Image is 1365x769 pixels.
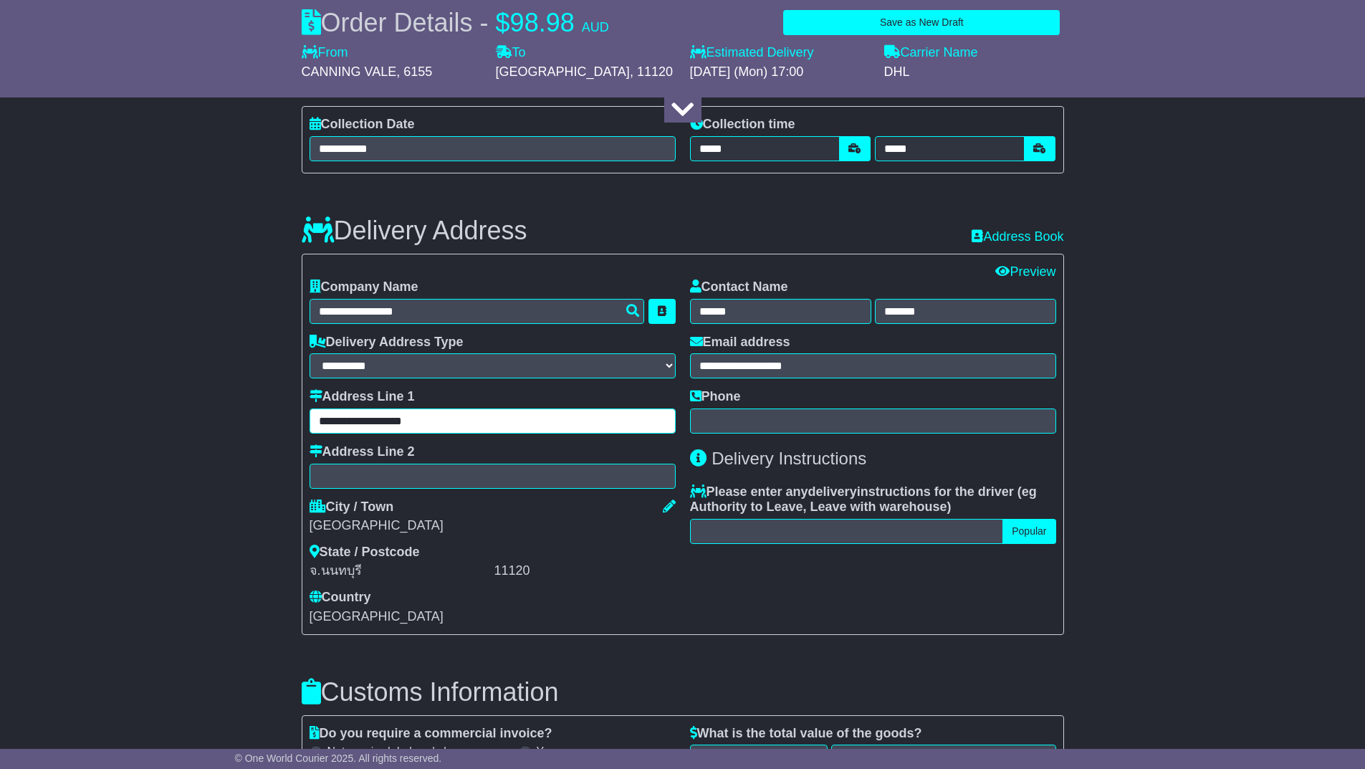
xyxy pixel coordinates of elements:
[494,563,676,579] div: 11120
[972,229,1063,244] a: Address Book
[302,678,1064,707] h3: Customs Information
[310,444,415,460] label: Address Line 2
[310,280,418,295] label: Company Name
[302,216,527,245] h3: Delivery Address
[995,264,1055,279] a: Preview
[310,563,491,579] div: จ.นนทบุรี
[396,65,432,79] span: , 6155
[310,545,420,560] label: State / Postcode
[310,518,676,534] div: [GEOGRAPHIC_DATA]
[510,8,575,37] span: 98.98
[310,609,444,624] span: [GEOGRAPHIC_DATA]
[302,65,397,79] span: CANNING VALE
[1002,519,1055,544] button: Popular
[496,45,526,61] label: To
[310,335,464,350] label: Delivery Address Type
[537,745,555,758] label: Yes
[310,117,415,133] label: Collection Date
[630,65,673,79] span: , 11120
[302,7,609,38] div: Order Details -
[310,590,371,606] label: Country
[690,45,870,61] label: Estimated Delivery
[690,335,790,350] label: Email address
[496,8,510,37] span: $
[310,726,552,742] label: Do you require a commercial invoice?
[310,389,415,405] label: Address Line 1
[884,45,978,61] label: Carrier Name
[808,484,857,499] span: delivery
[690,484,1037,515] span: eg Authority to Leave, Leave with warehouse
[235,753,442,764] span: © One World Courier 2025. All rights reserved.
[690,389,741,405] label: Phone
[783,10,1060,35] button: Save as New Draft
[582,20,609,34] span: AUD
[690,726,922,742] label: What is the total value of the goods?
[690,280,788,295] label: Contact Name
[884,65,1064,80] div: DHL
[712,449,866,468] span: Delivery Instructions
[690,117,795,133] label: Collection time
[327,745,512,758] label: Not required, I already have my own
[310,500,394,515] label: City / Town
[690,484,1056,515] label: Please enter any instructions for the driver ( )
[496,65,630,79] span: [GEOGRAPHIC_DATA]
[690,65,870,80] div: [DATE] (Mon) 17:00
[302,45,348,61] label: From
